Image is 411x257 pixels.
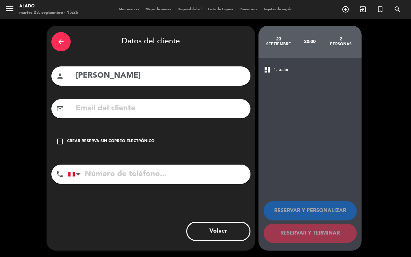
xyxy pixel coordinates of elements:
div: martes 23. septiembre - 15:26 [19,10,78,16]
div: 23 [263,37,294,42]
input: Email del cliente [75,102,246,115]
div: 2 [325,37,356,42]
div: 20:00 [294,30,325,53]
i: search [394,5,401,13]
i: mail_outline [56,105,64,113]
i: person [56,72,64,80]
span: Mis reservas [116,8,142,11]
i: exit_to_app [359,5,367,13]
i: menu [5,4,14,13]
div: personas [325,42,356,47]
span: 1. Salón [274,66,290,73]
button: Volver [186,222,250,241]
span: Mapa de mesas [142,8,174,11]
i: check_box_outline_blank [56,138,64,145]
i: turned_in_not [376,5,384,13]
i: add_circle_outline [342,5,349,13]
div: Datos del cliente [51,30,250,53]
i: arrow_back [57,38,65,46]
span: Tarjetas de regalo [260,8,296,11]
span: Disponibilidad [174,8,205,11]
input: Nombre del cliente [75,69,246,82]
div: Crear reserva sin correo electrónico [67,138,154,145]
div: Peru (Perú): +51 [68,165,83,184]
i: phone [56,170,64,178]
span: Pre-acceso [236,8,260,11]
button: menu [5,4,14,16]
input: Número de teléfono... [68,165,250,184]
span: dashboard [264,66,271,73]
div: Alado [19,3,78,10]
button: RESERVAR Y PERSONALIZAR [264,201,357,220]
div: septiembre [263,42,294,47]
button: RESERVAR Y TERMINAR [264,224,357,243]
span: Lista de Espera [205,8,236,11]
